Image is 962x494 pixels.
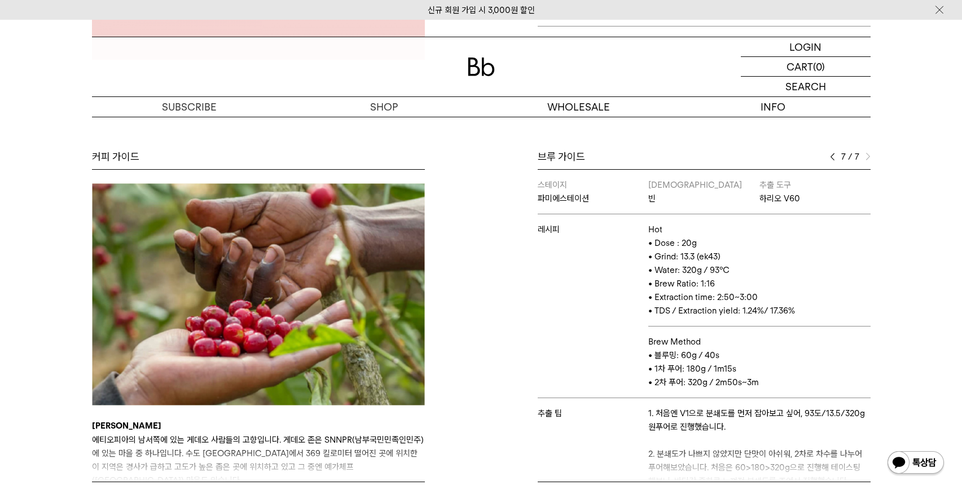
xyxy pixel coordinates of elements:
[538,180,567,190] span: 스테이지
[785,77,826,96] p: SEARCH
[841,150,846,164] span: 7
[481,97,676,117] p: WHOLESALE
[855,150,860,164] span: 7
[92,433,425,487] p: 에티오피아의 남서쪽에 있는 게데오 사람들의 고향입니다. 게데오 존은 SNNPR(남부국민민족인민주)에 있는 마을 중 하나입니다. 수도 [GEOGRAPHIC_DATA]에서 369...
[648,277,870,290] p: • Brew Ratio: 1:16
[468,58,495,76] img: 로고
[428,5,535,15] a: 신규 회원 가입 시 3,000원 할인
[92,97,287,117] a: SUBSCRIBE
[648,304,870,317] p: • TDS / Extraction yield: 1.24%/ 17.36%
[787,57,813,76] p: CART
[648,180,742,190] span: [DEMOGRAPHIC_DATA]
[648,434,870,488] p: 2. 분쇄도가 나쁘지 않았지만 단맛이 아쉬워, 2차로 차수를 나누어 푸어해보았습니다. 처음은 60>180>320g으로 진행해 테이스팅 해보니, 바디감 중하로 느껴져 분쇄도를 ...
[676,97,871,117] p: INFO
[648,192,759,205] p: 빈
[648,290,870,304] p: • Extraction time: 2:50~3:00
[538,223,649,236] p: 레시피
[92,421,161,431] b: [PERSON_NAME]
[538,192,649,205] p: 파미에스테이션
[648,236,870,250] p: • Dose : 20g
[648,263,870,277] p: • Water: 320g / 93°C
[92,150,425,164] div: 커피 가이드
[648,407,870,434] p: 1. 처음엔 V1으로 분쇄도를 먼저 잡아보고 싶어, 93도/13.5/320g 원푸어로 진행했습니다.
[759,192,871,205] p: 하리오 V60
[92,183,425,405] img: BankoGotiti_170941.png
[287,97,481,117] a: SHOP
[789,37,822,56] p: LOGIN
[813,57,825,76] p: (0)
[648,335,870,349] p: Brew Method
[538,150,871,164] div: 브루 가이드
[759,180,791,190] span: 추출 도구
[848,150,853,164] span: /
[886,450,945,477] img: 카카오톡 채널 1:1 채팅 버튼
[648,376,870,389] p: • 2차 푸어: 320g / 2m50s~3m
[648,362,870,376] p: • 1차 푸어: 180g / 1m15s
[648,349,870,362] p: • 블루밍: 60g / 40s
[648,250,870,263] p: • Grind: 13.3 (ek43)
[741,37,871,57] a: LOGIN
[538,407,649,420] p: 추출 팁
[741,57,871,77] a: CART (0)
[648,223,870,236] p: Hot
